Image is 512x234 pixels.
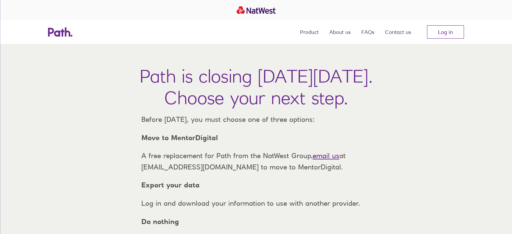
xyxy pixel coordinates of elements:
[136,150,376,172] p: A free replacement for Path from the NatWest Group, at [EMAIL_ADDRESS][DOMAIN_NAME] to move to Me...
[136,198,376,209] p: Log in and download your information to use with another provider.
[136,114,376,125] p: Before [DATE], you must choose one of three options:
[361,20,374,44] a: FAQs
[329,20,351,44] a: About us
[385,20,411,44] a: Contact us
[141,181,200,189] strong: Export your data
[141,133,218,142] strong: Move to MentorDigital
[300,20,319,44] a: Product
[313,151,339,160] a: email us
[141,217,179,226] strong: Do nothing
[427,25,464,39] a: Log in
[140,65,373,109] h1: Path is closing [DATE][DATE]. Choose your next step.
